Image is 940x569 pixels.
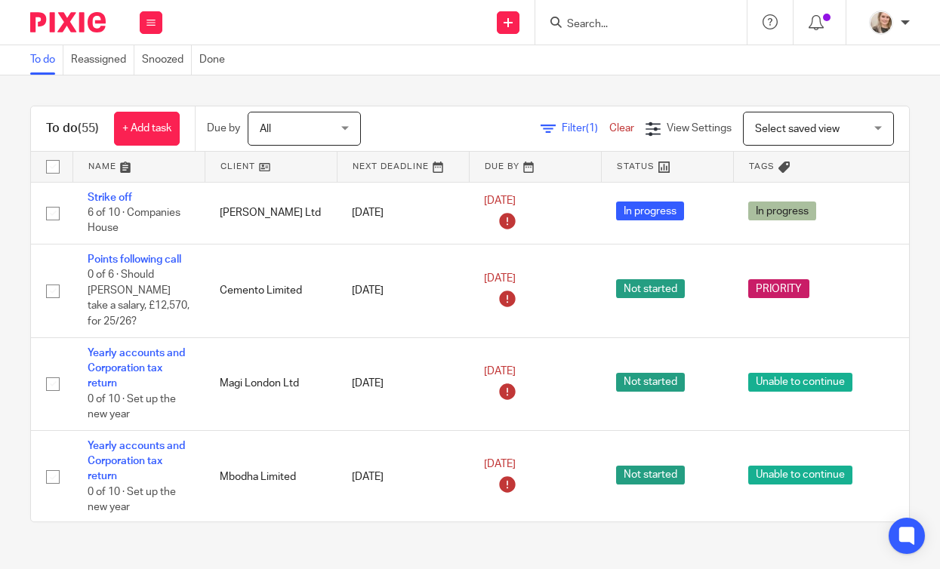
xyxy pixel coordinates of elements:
a: Done [199,45,233,75]
span: 0 of 10 · Set up the new year [88,394,176,420]
span: [DATE] [484,460,516,470]
a: Yearly accounts and Corporation tax return [88,441,185,482]
span: Not started [616,466,685,484]
span: 0 of 10 · Set up the new year [88,487,176,513]
td: Mbodha Limited [205,430,337,523]
span: 6 of 10 · Companies House [88,208,180,234]
img: Pixie [30,12,106,32]
a: Reassigned [71,45,134,75]
td: [DATE] [337,182,469,244]
p: Due by [207,121,240,136]
img: IMG_7594.jpg [869,11,893,35]
span: PRIORITY [748,279,809,298]
span: Tags [749,162,775,171]
a: Clear [609,123,634,134]
span: Not started [616,279,685,298]
h1: To do [46,121,99,137]
td: [DATE] [337,337,469,430]
span: 0 of 6 · Should [PERSON_NAME] take a salary, £12,570, for 25/26? [88,270,190,328]
span: Unable to continue [748,466,852,484]
a: Strike off [88,192,132,203]
span: In progress [616,201,684,220]
span: [DATE] [484,367,516,377]
a: Yearly accounts and Corporation tax return [88,348,185,389]
span: (55) [78,122,99,134]
td: Cemento Limited [205,244,337,337]
span: [DATE] [484,273,516,284]
span: Select saved view [755,124,840,134]
a: + Add task [114,112,180,146]
span: Not started [616,373,685,392]
td: [DATE] [337,244,469,337]
a: Points following call [88,254,181,265]
input: Search [566,18,701,32]
td: [DATE] [337,430,469,523]
span: [DATE] [484,195,516,206]
span: All [260,124,271,134]
span: (1) [586,123,598,134]
td: [PERSON_NAME] Ltd [205,182,337,244]
a: To do [30,45,63,75]
span: Unable to continue [748,373,852,392]
td: Magi London Ltd [205,337,337,430]
span: View Settings [667,123,732,134]
a: Snoozed [142,45,192,75]
span: Filter [562,123,609,134]
span: In progress [748,201,816,220]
